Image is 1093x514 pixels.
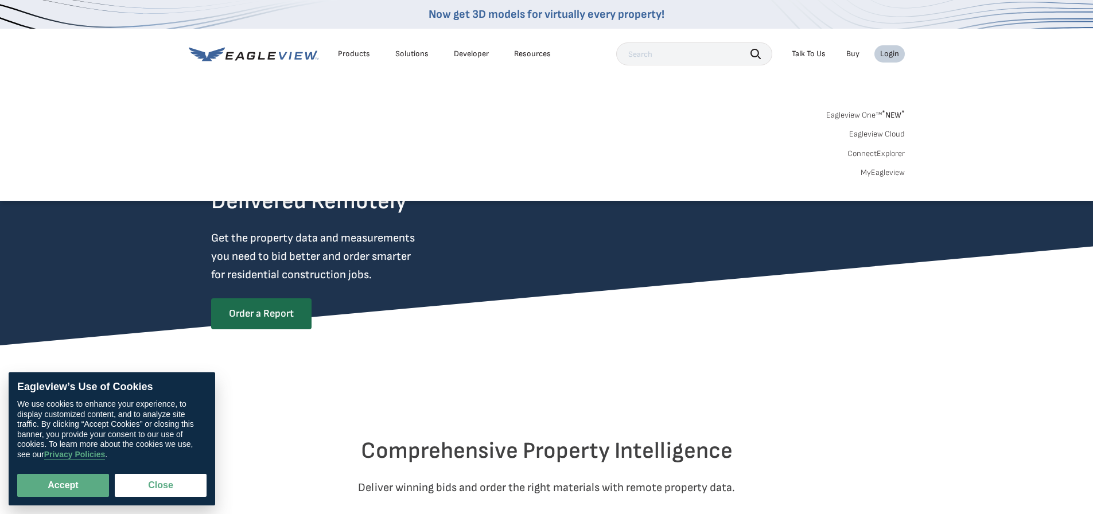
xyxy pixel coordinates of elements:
button: Accept [17,474,109,497]
p: Deliver winning bids and order the right materials with remote property data. [211,478,882,497]
span: NEW [882,110,905,120]
a: Developer [454,49,489,59]
a: Eagleview One™*NEW* [826,107,905,120]
a: Order a Report [211,298,312,329]
div: We use cookies to enhance your experience, to display customized content, and to analyze site tra... [17,399,207,460]
div: Products [338,49,370,59]
input: Search [616,42,772,65]
a: Privacy Policies [44,450,106,460]
a: Eagleview Cloud [849,129,905,139]
a: Now get 3D models for virtually every property! [429,7,664,21]
div: Login [880,49,899,59]
button: Close [115,474,207,497]
a: Buy [846,49,859,59]
div: Resources [514,49,551,59]
a: ConnectExplorer [847,149,905,159]
p: Get the property data and measurements you need to bid better and order smarter for residential c... [211,229,462,284]
h2: Comprehensive Property Intelligence [211,437,882,465]
div: Talk To Us [792,49,826,59]
div: Solutions [395,49,429,59]
div: Eagleview’s Use of Cookies [17,381,207,394]
a: MyEagleview [861,168,905,178]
